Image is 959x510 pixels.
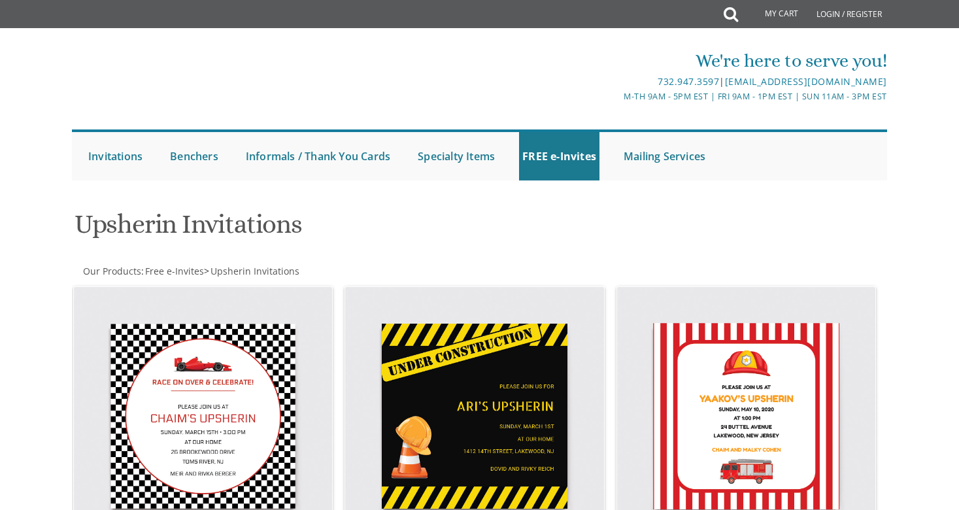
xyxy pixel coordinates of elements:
[243,132,394,180] a: Informals / Thank You Cards
[737,1,807,27] a: My Cart
[82,265,141,277] a: Our Products
[167,132,222,180] a: Benchers
[345,48,887,74] div: We're here to serve you!
[85,132,146,180] a: Invitations
[75,210,608,248] h1: Upsherin Invitations
[414,132,498,180] a: Specialty Items
[145,265,204,277] span: Free e-Invites
[725,75,887,88] a: [EMAIL_ADDRESS][DOMAIN_NAME]
[620,132,709,180] a: Mailing Services
[658,75,719,88] a: 732.947.3597
[345,74,887,90] div: |
[209,265,299,277] a: Upsherin Invitations
[345,90,887,103] div: M-Th 9am - 5pm EST | Fri 9am - 1pm EST | Sun 11am - 3pm EST
[519,132,599,180] a: FREE e-Invites
[204,265,299,277] span: >
[72,265,480,278] div: :
[210,265,299,277] span: Upsherin Invitations
[144,265,204,277] a: Free e-Invites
